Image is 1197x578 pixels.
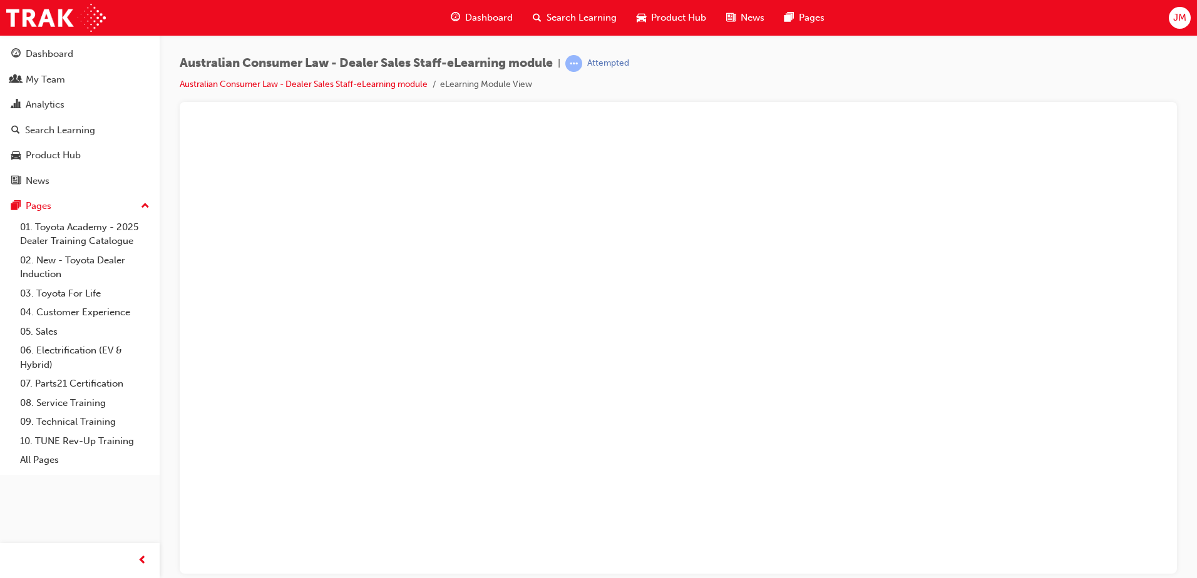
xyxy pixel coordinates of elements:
a: guage-iconDashboard [441,5,523,31]
span: chart-icon [11,99,21,111]
span: prev-icon [138,553,147,569]
a: 03. Toyota For Life [15,284,155,303]
div: Pages [26,199,51,213]
div: Search Learning [25,123,95,138]
a: 08. Service Training [15,393,155,413]
span: up-icon [141,198,150,215]
a: 04. Customer Experience [15,303,155,322]
li: eLearning Module View [440,78,532,92]
div: Dashboard [26,47,73,61]
span: car-icon [11,150,21,161]
span: News [741,11,764,25]
a: 09. Technical Training [15,412,155,432]
a: 07. Parts21 Certification [15,374,155,393]
a: Search Learning [5,119,155,142]
a: Dashboard [5,43,155,66]
a: Australian Consumer Law - Dealer Sales Staff-eLearning module [180,79,428,89]
div: Product Hub [26,148,81,163]
a: 02. New - Toyota Dealer Induction [15,251,155,284]
div: Attempted [587,58,629,69]
div: My Team [26,73,65,87]
button: Pages [5,195,155,218]
button: JM [1169,7,1191,29]
a: news-iconNews [716,5,774,31]
span: search-icon [11,125,20,136]
a: 06. Electrification (EV & Hybrid) [15,341,155,374]
span: car-icon [637,10,646,26]
a: pages-iconPages [774,5,835,31]
a: Analytics [5,93,155,116]
span: guage-icon [11,49,21,60]
span: JM [1173,11,1186,25]
span: Search Learning [547,11,617,25]
span: learningRecordVerb_ATTEMPT-icon [565,55,582,72]
span: guage-icon [451,10,460,26]
a: search-iconSearch Learning [523,5,627,31]
a: My Team [5,68,155,91]
span: Pages [799,11,825,25]
span: people-icon [11,74,21,86]
a: 05. Sales [15,322,155,342]
button: DashboardMy TeamAnalyticsSearch LearningProduct HubNews [5,40,155,195]
span: Product Hub [651,11,706,25]
span: | [558,56,560,71]
a: 10. TUNE Rev-Up Training [15,432,155,451]
span: pages-icon [784,10,794,26]
a: All Pages [15,450,155,470]
img: Trak [6,4,106,32]
a: News [5,170,155,193]
a: Product Hub [5,144,155,167]
span: news-icon [11,176,21,187]
span: search-icon [533,10,542,26]
span: news-icon [726,10,736,26]
div: Analytics [26,98,64,112]
a: car-iconProduct Hub [627,5,716,31]
span: Dashboard [465,11,513,25]
span: Australian Consumer Law - Dealer Sales Staff-eLearning module [180,56,553,71]
span: pages-icon [11,201,21,212]
div: News [26,174,49,188]
a: 01. Toyota Academy - 2025 Dealer Training Catalogue [15,218,155,251]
